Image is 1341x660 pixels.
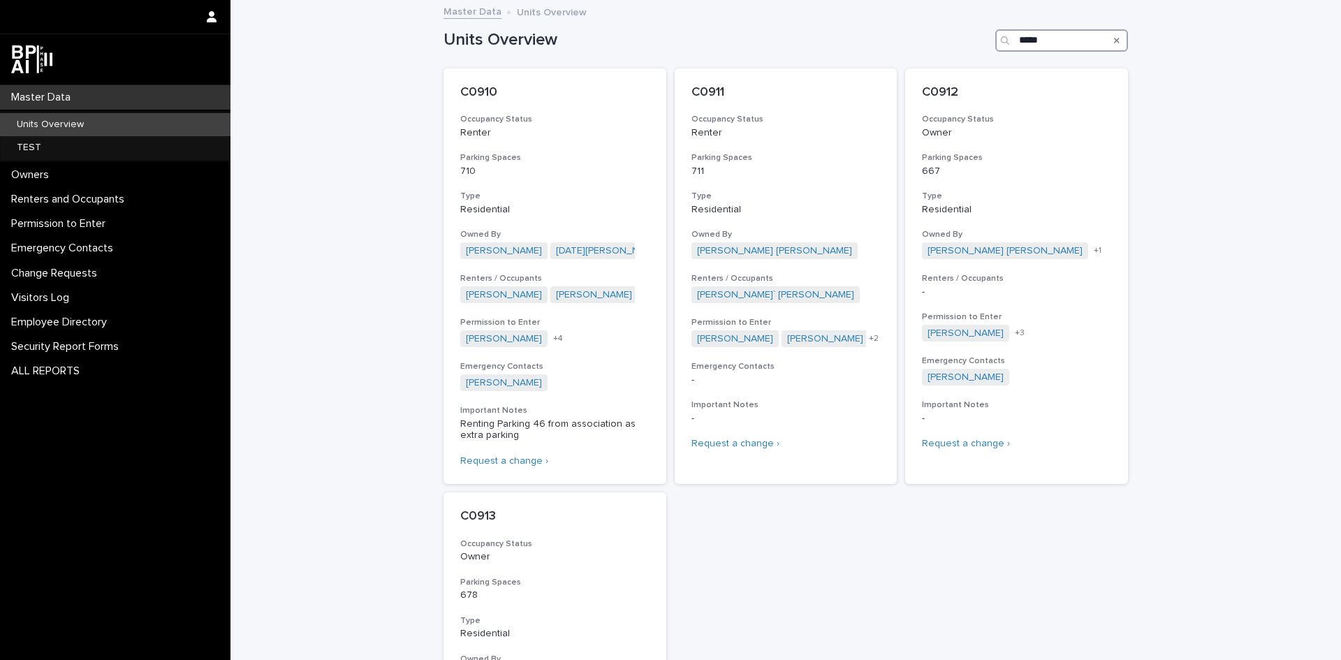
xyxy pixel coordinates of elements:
span: + 1 [1094,247,1101,255]
h3: Important Notes [460,405,650,416]
h3: Parking Spaces [922,152,1111,163]
a: [PERSON_NAME] [928,328,1004,339]
p: Renter [691,127,881,139]
span: + 4 [553,335,563,343]
p: Residential [460,628,650,640]
h3: Owned By [460,229,650,240]
a: [PERSON_NAME] [466,289,542,301]
a: [PERSON_NAME] [466,377,542,389]
p: 678 [460,589,650,601]
a: [PERSON_NAME] [928,372,1004,383]
h3: Owned By [922,229,1111,240]
p: Residential [691,204,881,216]
p: C0911 [691,85,881,101]
h3: Renters / Occupants [691,273,881,284]
h3: Parking Spaces [460,577,650,588]
p: Units Overview [6,119,95,131]
h3: Parking Spaces [691,152,881,163]
p: 711 [691,166,881,177]
a: C0912Occupancy StatusOwnerParking Spaces667TypeResidentialOwned By[PERSON_NAME] [PERSON_NAME] +1R... [905,68,1128,484]
a: Master Data [444,3,501,19]
p: Permission to Enter [6,217,117,230]
h3: Type [691,191,881,202]
h3: Occupancy Status [922,114,1111,125]
p: C0910 [460,85,650,101]
h3: Emergency Contacts [691,361,881,372]
h3: Occupancy Status [460,114,650,125]
a: [PERSON_NAME] [787,333,863,345]
p: C0912 [922,85,1111,101]
a: Request a change › [460,456,548,466]
p: Security Report Forms [6,340,130,353]
a: [DATE][PERSON_NAME] [556,245,661,257]
p: Emergency Contacts [6,242,124,255]
a: [PERSON_NAME] [466,245,542,257]
p: - [691,413,881,425]
a: [PERSON_NAME]` [PERSON_NAME] [697,289,854,301]
p: - [691,374,881,386]
h1: Units Overview [444,30,990,50]
span: + 2 [869,335,879,343]
h3: Permission to Enter [460,317,650,328]
p: Renter [460,127,650,139]
a: Request a change › [922,439,1010,448]
span: + 3 [1015,329,1025,337]
a: [PERSON_NAME] [697,333,773,345]
a: C0911Occupancy StatusRenterParking Spaces711TypeResidentialOwned By[PERSON_NAME] [PERSON_NAME] Re... [675,68,897,484]
h3: Permission to Enter [922,311,1111,323]
h3: Type [460,191,650,202]
p: Employee Directory [6,316,118,329]
h3: Emergency Contacts [460,361,650,372]
p: Owner [922,127,1111,139]
h3: Owned By [691,229,881,240]
a: Request a change › [691,439,779,448]
p: Owner [460,551,650,563]
a: [PERSON_NAME] [466,333,542,345]
img: dwgmcNfxSF6WIOOXiGgu [11,45,52,73]
p: Renters and Occupants [6,193,135,206]
p: Residential [460,204,650,216]
p: 667 [922,166,1111,177]
p: 710 [460,166,650,177]
p: Owners [6,168,60,182]
h3: Type [460,615,650,626]
a: C0910Occupancy StatusRenterParking Spaces710TypeResidentialOwned By[PERSON_NAME] [DATE][PERSON_NA... [444,68,666,484]
input: Search [995,29,1128,52]
h3: Renters / Occupants [460,273,650,284]
p: C0913 [460,509,650,525]
a: [PERSON_NAME] [PERSON_NAME] [697,245,852,257]
p: - [922,413,1111,425]
p: TEST [6,142,52,154]
h3: Emergency Contacts [922,355,1111,367]
h3: Renters / Occupants [922,273,1111,284]
h3: Occupancy Status [460,538,650,550]
p: - [922,286,1111,298]
p: Change Requests [6,267,108,280]
p: Units Overview [517,3,587,19]
p: Residential [922,204,1111,216]
p: ALL REPORTS [6,365,91,378]
p: Master Data [6,91,82,104]
a: [PERSON_NAME] [PERSON_NAME] [928,245,1083,257]
p: Visitors Log [6,291,80,305]
a: [PERSON_NAME] [556,289,632,301]
h3: Permission to Enter [691,317,881,328]
h3: Type [922,191,1111,202]
h3: Occupancy Status [691,114,881,125]
h3: Important Notes [922,399,1111,411]
h3: Parking Spaces [460,152,650,163]
h3: Important Notes [691,399,881,411]
p: Renting Parking 46 from association as extra parking [460,418,650,442]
